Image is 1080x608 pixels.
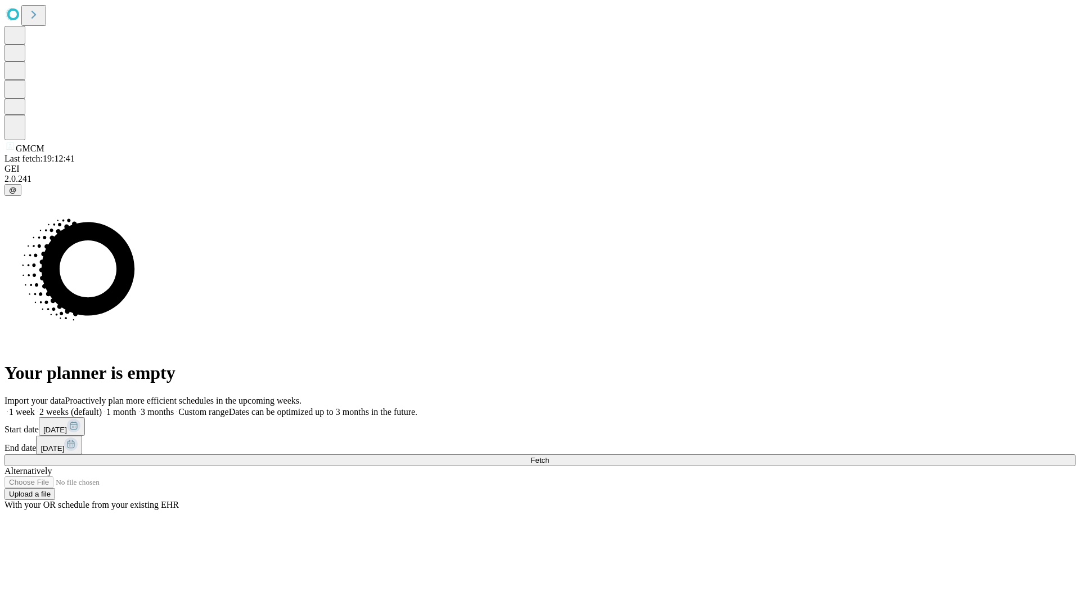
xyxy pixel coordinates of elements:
[39,407,102,417] span: 2 weeks (default)
[39,417,85,436] button: [DATE]
[4,184,21,196] button: @
[4,466,52,476] span: Alternatively
[4,396,65,405] span: Import your data
[36,436,82,454] button: [DATE]
[4,500,179,509] span: With your OR schedule from your existing EHR
[4,417,1075,436] div: Start date
[4,164,1075,174] div: GEI
[9,407,35,417] span: 1 week
[530,456,549,464] span: Fetch
[4,174,1075,184] div: 2.0.241
[4,454,1075,466] button: Fetch
[4,154,75,163] span: Last fetch: 19:12:41
[229,407,417,417] span: Dates can be optimized up to 3 months in the future.
[178,407,228,417] span: Custom range
[4,363,1075,383] h1: Your planner is empty
[4,488,55,500] button: Upload a file
[141,407,174,417] span: 3 months
[65,396,301,405] span: Proactively plan more efficient schedules in the upcoming weeks.
[40,444,64,453] span: [DATE]
[43,426,67,434] span: [DATE]
[16,144,44,153] span: GMCM
[9,186,17,194] span: @
[4,436,1075,454] div: End date
[106,407,136,417] span: 1 month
